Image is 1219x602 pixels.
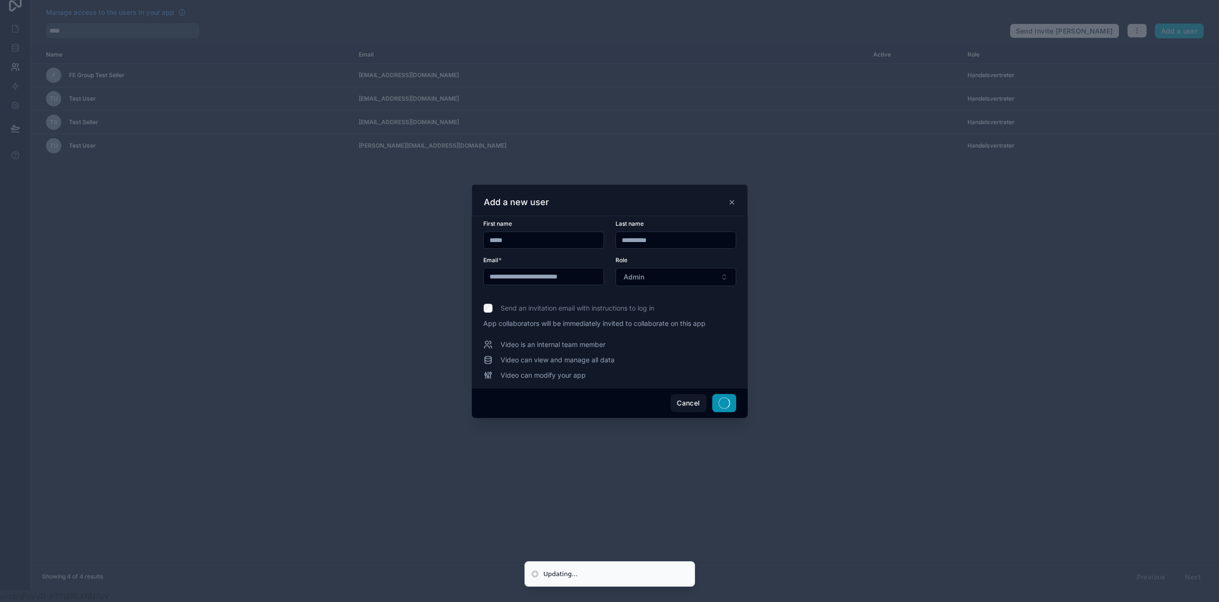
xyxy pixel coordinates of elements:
span: Last name [615,220,644,227]
span: Video is an internal team member [501,340,605,349]
span: Video can view and manage all data [501,355,615,365]
button: Select Button [615,268,736,286]
button: Cancel [671,394,706,412]
span: Role [615,256,627,264]
input: Send an invitation email with instructions to log in [483,303,493,313]
span: App collaborators will be immediately invited to collaborate on this app [483,319,736,328]
span: Email [483,256,498,264]
span: Admin [624,272,644,282]
div: Updating... [544,569,578,579]
span: Video can modify your app [501,370,586,380]
h3: Add a new user [484,197,549,208]
span: First name [483,220,512,227]
span: Send an invitation email with instructions to log in [501,303,654,313]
